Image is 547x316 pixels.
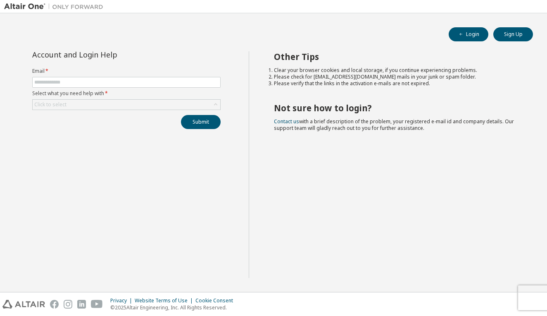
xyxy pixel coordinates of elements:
[77,300,86,309] img: linkedin.svg
[181,115,221,129] button: Submit
[274,80,518,87] li: Please verify that the links in the activation e-mails are not expired.
[64,300,72,309] img: instagram.svg
[34,101,67,108] div: Click to select
[91,300,103,309] img: youtube.svg
[33,100,220,110] div: Click to select
[493,27,533,41] button: Sign Up
[274,118,514,132] span: with a brief description of the problem, your registered e-mail id and company details. Our suppo...
[449,27,488,41] button: Login
[274,103,518,113] h2: Not sure how to login?
[135,297,195,304] div: Website Terms of Use
[4,2,107,11] img: Altair One
[274,74,518,80] li: Please check for [EMAIL_ADDRESS][DOMAIN_NAME] mails in your junk or spam folder.
[274,51,518,62] h2: Other Tips
[32,90,221,97] label: Select what you need help with
[110,297,135,304] div: Privacy
[195,297,238,304] div: Cookie Consent
[32,68,221,74] label: Email
[110,304,238,311] p: © 2025 Altair Engineering, Inc. All Rights Reserved.
[50,300,59,309] img: facebook.svg
[274,67,518,74] li: Clear your browser cookies and local storage, if you continue experiencing problems.
[274,118,299,125] a: Contact us
[32,51,183,58] div: Account and Login Help
[2,300,45,309] img: altair_logo.svg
